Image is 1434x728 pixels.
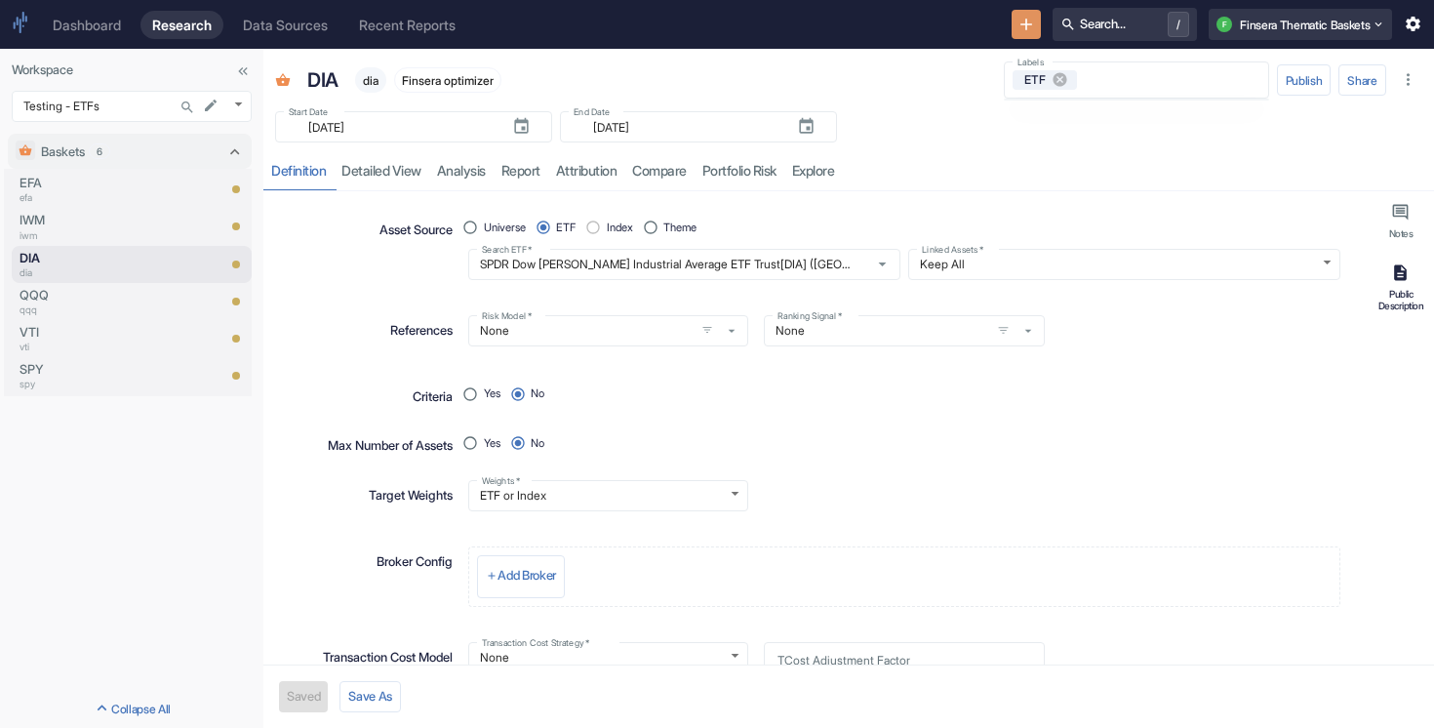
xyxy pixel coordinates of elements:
span: Basket [275,72,291,92]
div: Baskets6 [8,134,252,169]
p: DIA [20,249,164,267]
p: vti [20,340,164,354]
a: Research [140,11,223,39]
div: position [468,215,712,241]
p: efa [20,190,164,205]
p: Workspace [12,61,252,79]
a: compare [624,150,695,190]
a: SPYspy [20,360,164,391]
div: Keep All [908,249,1340,280]
span: Theme [663,220,697,236]
span: 6 [90,144,109,159]
button: Share [1338,64,1385,96]
p: Asset Source [379,221,453,239]
button: open filters [992,319,1015,342]
div: Data Sources [243,17,328,33]
input: yyyy-mm-dd [581,116,781,139]
div: Definition [271,162,326,180]
label: Labels [1017,56,1044,68]
a: attribution [548,150,625,190]
p: IWM [20,211,164,229]
p: Baskets [41,142,85,161]
a: DIAdia [20,249,164,280]
span: Yes [484,385,500,402]
p: VTI [20,323,164,342]
span: Yes [484,435,500,452]
span: dia [355,73,386,88]
label: Linked Assets [922,243,984,256]
p: Broker Config [377,552,453,571]
button: edit [198,93,223,118]
span: Index [607,220,633,236]
label: Weights [482,474,520,487]
span: ETF [556,220,576,236]
p: SPY [20,360,164,379]
label: Transaction Cost Strategy [482,636,589,649]
label: End Date [574,105,610,118]
div: None [468,642,748,673]
div: F [1216,17,1232,32]
span: No [531,385,544,402]
button: New Resource [1012,10,1042,40]
div: Recent Reports [359,17,456,33]
button: Open [871,253,894,275]
input: yyyy-mm-dd [297,116,497,139]
a: analysis [429,150,494,190]
button: Notes [1372,195,1430,248]
p: DIA [307,65,339,95]
a: detailed view [334,150,429,190]
button: Publish [1277,64,1332,96]
div: position [468,382,560,408]
button: Save As [339,681,401,712]
a: EFAefa [20,174,164,205]
p: qqq [20,303,164,317]
p: iwm [20,228,164,243]
p: Transaction Cost Model [323,648,453,667]
a: VTIvti [20,323,164,354]
a: report [494,150,548,190]
label: Search ETF [482,243,533,256]
span: Finsera optimizer [395,73,500,88]
button: Search.../ [1053,8,1197,41]
p: Target Weights [369,486,453,505]
a: Portfolio Risk [695,150,784,190]
span: ETF [1016,71,1057,88]
p: Criteria [413,387,453,406]
div: ETF [1013,70,1078,90]
div: Dashboard [53,17,121,33]
span: No [531,435,544,452]
div: position [468,430,560,457]
p: QQQ [20,286,164,304]
a: Dashboard [41,11,133,39]
p: References [390,321,453,340]
button: Add Broker [477,555,565,598]
p: Max Number of Assets [328,436,453,455]
div: ETF or Index [468,480,748,511]
div: Testing - ETFs [12,91,252,122]
button: open filters [697,319,719,342]
a: QQQqqq [20,286,164,317]
div: DIA [302,61,343,100]
span: Universe [484,220,526,236]
a: IWMiwm [20,211,164,242]
label: Start Date [289,105,328,118]
button: Collapse Sidebar [230,59,256,84]
label: Risk Model [482,309,532,322]
a: Data Sources [231,11,339,39]
button: Collapse All [4,693,259,724]
p: EFA [20,174,164,192]
label: Ranking Signal [777,309,842,322]
div: Public Description [1375,288,1426,312]
div: Research [152,17,212,33]
button: Search... [175,95,200,120]
div: resource tabs [263,150,1434,190]
p: dia [20,265,164,280]
a: Recent Reports [347,11,467,39]
p: spy [20,377,164,391]
button: FFinsera Thematic Baskets [1209,9,1391,40]
a: Explore [784,150,843,190]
